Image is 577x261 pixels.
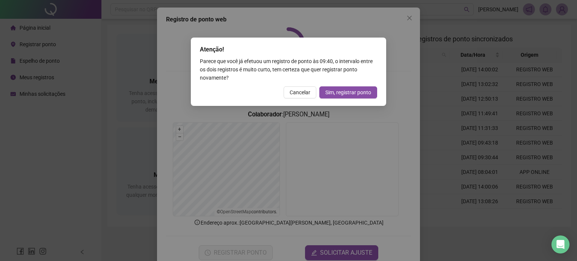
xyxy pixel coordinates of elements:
[200,57,377,82] div: Parece que você já efetuou um registro de ponto às 09:40 , o intervalo entre os dois registros é ...
[284,86,316,98] button: Cancelar
[325,88,371,97] span: Sim, registrar ponto
[200,45,377,54] div: Atenção!
[551,235,569,253] div: Open Intercom Messenger
[290,88,310,97] span: Cancelar
[319,86,377,98] button: Sim, registrar ponto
